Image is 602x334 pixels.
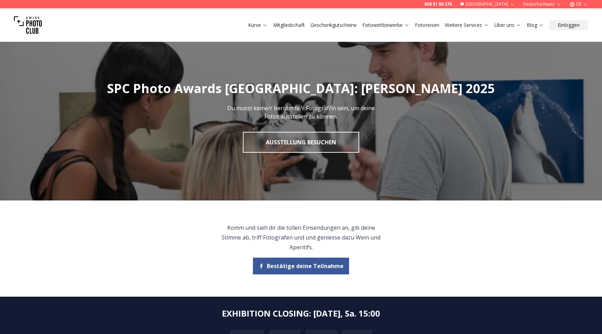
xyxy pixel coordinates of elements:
button: Fotoreisen [412,20,442,30]
p: Komm und sieh dir die tollen Einsendungen an, gib deine Stimme ab, triff Fotografen und und genie... [222,223,381,252]
a: Mitgliedschaft [273,22,305,29]
a: Weitere Services [445,22,489,29]
p: Du musst keine/r berühmte/r Fotograf/in sein, um deine Fotos ausstellen zu können. [223,104,379,121]
button: Blog [524,20,547,30]
button: Bestätige deine Teilnahme [253,258,349,274]
span: Bestätige deine Teilnahme [267,262,344,270]
button: Geschenkgutscheine [308,20,360,30]
a: Kurse [248,22,268,29]
a: Über uns [494,22,521,29]
button: Kurse [245,20,270,30]
button: Weitere Services [442,20,492,30]
button: Über uns [492,20,524,30]
button: Fotowettbewerbe [360,20,412,30]
a: Fotowettbewerbe [362,22,409,29]
h2: EXHIBITION CLOSING : [DATE], Sa. 15:00 [222,308,380,319]
a: Geschenkgutscheine [310,22,357,29]
a: 058 51 00 270 [424,1,452,7]
button: Mitgliedschaft [270,20,308,30]
button: Einloggen [549,20,588,30]
a: Fotoreisen [415,22,439,29]
img: Swiss photo club [14,11,42,39]
a: Blog [527,22,544,29]
a: Ausstellung besuchen [243,132,359,153]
